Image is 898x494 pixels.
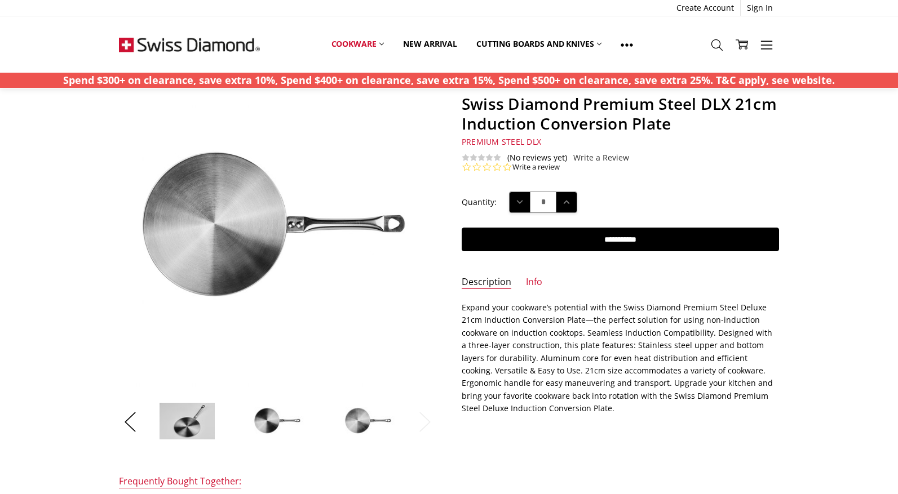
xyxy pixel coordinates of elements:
img: Free Shipping On Every Order [119,16,260,73]
h1: Swiss Diamond Premium Steel DLX 21cm Induction Conversion Plate [462,94,779,133]
a: Info [526,276,542,289]
img: Swiss Diamond Premium Steel DLX 21cm Induction Conversion Plate [250,393,306,450]
button: Next [414,404,436,439]
span: Premium Steel DLX [462,136,541,147]
a: Cutting boards and knives [467,32,612,56]
button: Previous [119,404,141,439]
a: Description [462,276,511,289]
span: (No reviews yet) [507,153,567,162]
img: Swiss Diamond Premium Steel DLX 21cm Induction Conversion Plate [340,393,397,450]
label: Quantity: [462,196,497,208]
a: New arrival [393,32,466,56]
p: Spend $300+ on clearance, save extra 10%, Spend $400+ on clearance, save extra 15%, Spend $500+ o... [63,73,835,88]
img: Swiss Diamond Premium Steel DLX 21cm Induction Conversion Plate [159,402,215,440]
a: Write a review [512,162,560,172]
p: Expand your cookware’s potential with the Swiss Diamond Premium Steel Deluxe 21cm Induction Conve... [462,301,779,415]
div: Frequently Bought Together: [119,475,241,488]
a: Write a Review [573,153,629,162]
a: Show All [611,32,643,57]
a: Cookware [322,32,394,56]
